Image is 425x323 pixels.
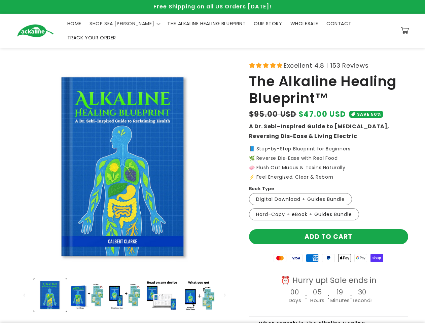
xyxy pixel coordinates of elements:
div: Days [288,296,301,306]
label: Digital Download + Guides Bundle [249,193,352,205]
h4: 19 [337,288,343,296]
label: Hard-Copy + eBook + Guides Bundle [249,208,359,220]
button: Slide left [17,288,32,302]
button: Load image 2 in gallery view [70,278,104,312]
div: : [305,290,307,304]
h1: The Alkaline Healing Blueprint™ [249,73,408,107]
span: Free Shipping on all US Orders [DATE]! [153,3,272,10]
span: OUR STORY [254,21,282,27]
button: Add to cart [249,229,408,244]
button: Load image 4 in gallery view [145,278,178,312]
a: TRACK YOUR ORDER [63,31,120,45]
span: WHOLESALE [290,21,318,27]
a: OUR STORY [250,16,286,31]
div: Seconds [352,296,373,306]
a: WHOLESALE [286,16,322,31]
div: : [350,290,352,304]
button: Slide right [217,288,232,302]
span: $47.00 USD [298,109,346,120]
strong: A Dr. Sebi–Inspired Guide to [MEDICAL_DATA], Reversing Dis-Ease & Living Electric [249,122,389,140]
a: CONTACT [322,16,355,31]
p: 📘 Step-by-Step Blueprint for Beginners 🌿 Reverse Dis-Ease with Real Food 🧼 Flush Out Mucus & Toxi... [249,146,408,179]
a: THE ALKALINE HEALING BLUEPRINT [163,16,250,31]
img: Ackaline [17,24,54,37]
div: Minutes [330,296,349,306]
h4: 05 [313,288,322,296]
span: Excellent 4.8 | 153 Reviews [284,60,368,71]
span: SHOP SEA [PERSON_NAME] [90,21,154,27]
span: HOME [67,21,81,27]
div: Hours [310,296,324,306]
h4: 30 [358,288,366,296]
div: ⏰ Hurry up! Sale ends in [269,276,388,286]
button: Load image 3 in gallery view [108,278,141,312]
span: THE ALKALINE HEALING BLUEPRINT [167,21,246,27]
h4: 00 [290,288,299,296]
span: TRACK YOUR ORDER [67,35,116,41]
div: : [327,290,330,304]
media-gallery: Gallery Viewer [17,60,232,314]
button: Load image 5 in gallery view [182,278,215,312]
summary: SHOP SEA [PERSON_NAME] [85,16,163,31]
s: $95.00 USD [249,109,297,120]
span: CONTACT [326,21,351,27]
label: Book Type [249,185,274,192]
button: Load image 1 in gallery view [33,278,67,312]
a: HOME [63,16,85,31]
span: SAVE 50% [357,111,381,118]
